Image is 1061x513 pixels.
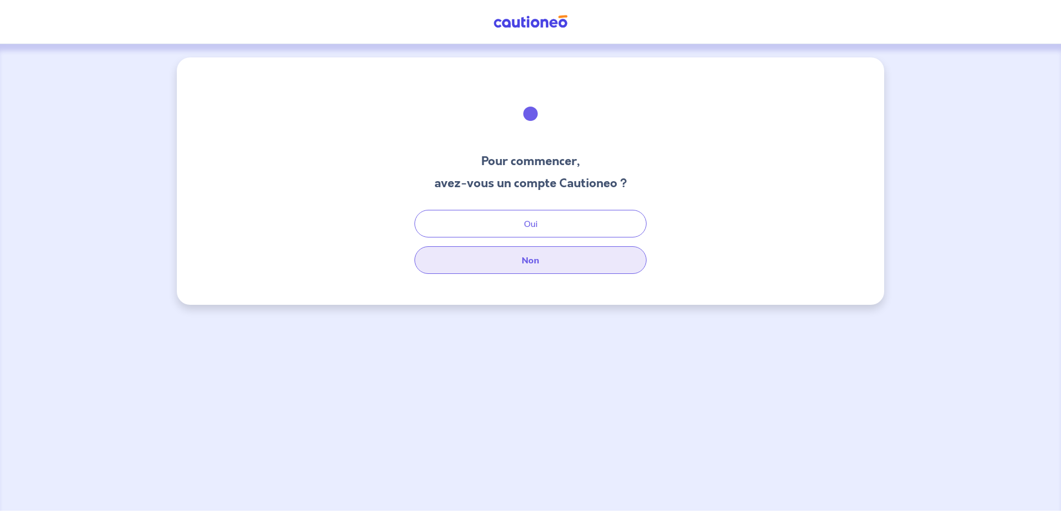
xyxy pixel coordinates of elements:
[434,174,627,192] h3: avez-vous un compte Cautioneo ?
[489,15,572,29] img: Cautioneo
[434,152,627,170] h3: Pour commencer,
[414,246,647,274] button: Non
[414,210,647,237] button: Oui
[501,84,560,144] img: illu_welcome.svg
